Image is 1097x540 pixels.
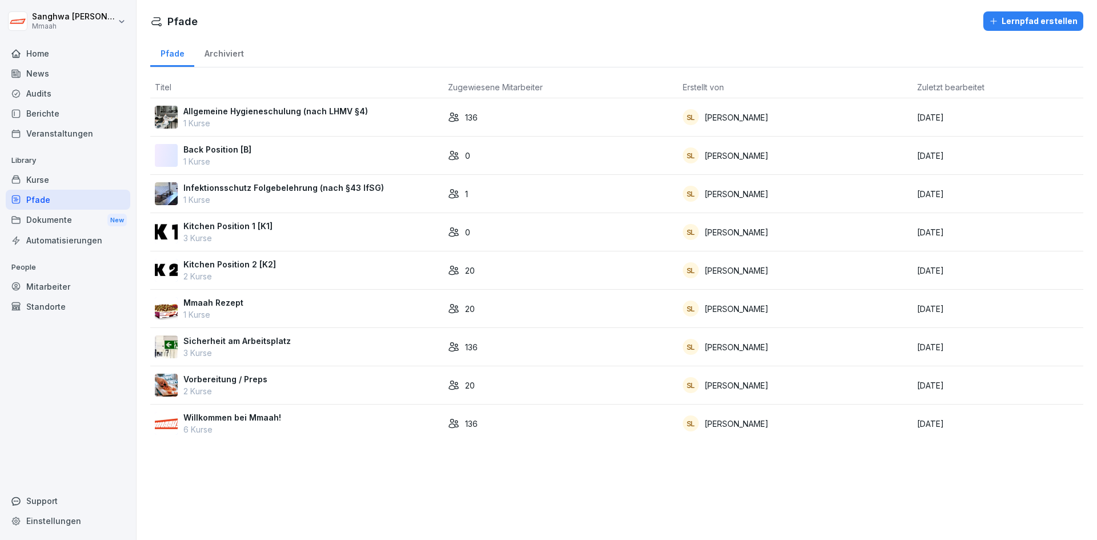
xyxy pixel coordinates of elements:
[167,14,198,29] h1: Pfade
[465,265,475,277] p: 20
[683,301,699,317] div: SL
[183,105,368,117] p: Allgemeine Hygieneschulung (nach LHMV §4)
[704,379,768,391] p: [PERSON_NAME]
[183,155,251,167] p: 1 Kurse
[704,303,768,315] p: [PERSON_NAME]
[465,341,478,353] p: 136
[917,418,1079,430] p: [DATE]
[6,190,130,210] a: Pfade
[6,151,130,170] p: Library
[983,11,1083,31] button: Lernpfad erstellen
[183,309,243,321] p: 1 Kurse
[183,194,384,206] p: 1 Kurse
[683,224,699,240] div: SL
[465,226,470,238] p: 0
[465,303,475,315] p: 20
[32,22,115,30] p: Mmaah
[183,347,291,359] p: 3 Kurse
[683,377,699,393] div: SL
[6,103,130,123] a: Berichte
[917,303,1079,315] p: [DATE]
[183,270,276,282] p: 2 Kurse
[448,82,543,92] span: Zugewiesene Mitarbeiter
[704,111,768,123] p: [PERSON_NAME]
[6,277,130,297] a: Mitarbeiter
[183,423,281,435] p: 6 Kurse
[155,221,178,243] img: yq453ucogkjr35iszyc0b9i9.png
[6,83,130,103] a: Audits
[107,214,127,227] div: New
[183,411,281,423] p: Willkommen bei Mmaah!
[6,230,130,250] a: Automatisierungen
[683,109,699,125] div: SL
[917,150,1079,162] p: [DATE]
[32,12,115,22] p: Sanghwa [PERSON_NAME]
[6,170,130,190] a: Kurse
[683,147,699,163] div: SL
[155,82,171,92] span: Titel
[704,150,768,162] p: [PERSON_NAME]
[6,491,130,511] div: Support
[683,186,699,202] div: SL
[155,259,178,282] img: m80q0xjq6a6gqbcofr2la3yu.png
[917,265,1079,277] p: [DATE]
[683,339,699,355] div: SL
[917,226,1079,238] p: [DATE]
[704,188,768,200] p: [PERSON_NAME]
[6,43,130,63] a: Home
[465,150,470,162] p: 0
[183,373,267,385] p: Vorbereitung / Preps
[6,63,130,83] a: News
[155,335,178,358] img: lc2q8w2m64dx5j1833xo83fo.png
[6,511,130,531] a: Einstellungen
[183,385,267,397] p: 2 Kurse
[183,232,273,244] p: 3 Kurse
[155,412,178,435] img: b636k1mdfmci2kdxgx7zc61r.png
[917,341,1079,353] p: [DATE]
[6,210,130,231] a: DokumenteNew
[183,117,368,129] p: 1 Kurse
[155,297,178,320] img: f4ylqw6d7f9doafj0xxw0tjp.png
[150,38,194,67] a: Pfade
[155,182,178,205] img: mnj845h9lldl1ujuaevdgbbe.png
[704,265,768,277] p: [PERSON_NAME]
[183,220,273,232] p: Kitchen Position 1 [K1]
[704,418,768,430] p: [PERSON_NAME]
[465,418,478,430] p: 136
[683,82,724,92] span: Erstellt von
[683,415,699,431] div: SL
[6,123,130,143] a: Veranstaltungen
[989,15,1078,27] div: Lernpfad erstellen
[6,210,130,231] div: Dokumente
[704,341,768,353] p: [PERSON_NAME]
[683,262,699,278] div: SL
[465,111,478,123] p: 136
[194,38,254,67] a: Archiviert
[183,143,251,155] p: Back Position [B]
[465,188,468,200] p: 1
[917,111,1079,123] p: [DATE]
[183,297,243,309] p: Mmaah Rezept
[155,106,178,129] img: j4s38dokkwpoalzdi4v7r39m.png
[704,226,768,238] p: [PERSON_NAME]
[6,258,130,277] p: People
[183,335,291,347] p: Sicherheit am Arbeitsplatz
[6,297,130,317] a: Standorte
[917,379,1079,391] p: [DATE]
[917,188,1079,200] p: [DATE]
[183,182,384,194] p: Infektionsschutz Folgebelehrung (nach §43 IfSG)
[917,82,984,92] span: Zuletzt bearbeitet
[465,379,475,391] p: 20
